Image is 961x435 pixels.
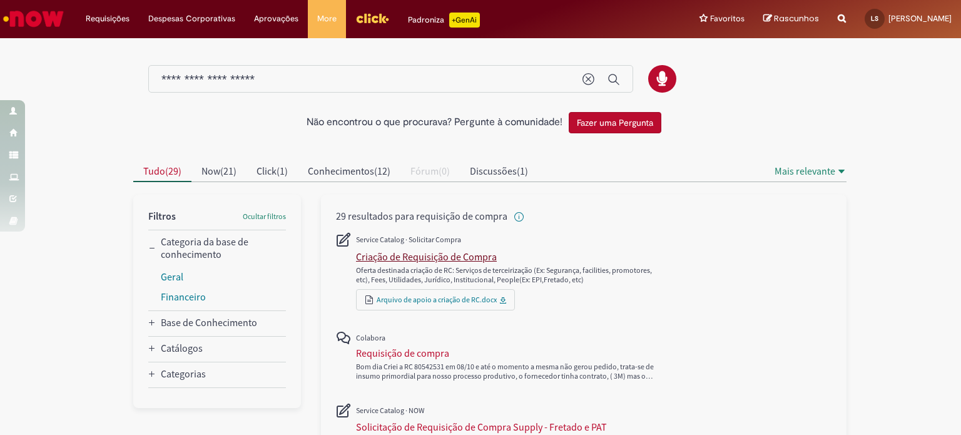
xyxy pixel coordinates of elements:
span: More [317,13,337,25]
div: Padroniza [408,13,480,28]
span: Despesas Corporativas [148,13,235,25]
button: Fazer uma Pergunta [569,112,661,133]
span: Favoritos [710,13,745,25]
img: click_logo_yellow_360x200.png [355,9,389,28]
span: Aprovações [254,13,298,25]
span: LS [871,14,878,23]
img: ServiceNow [1,6,66,31]
h2: Não encontrou o que procurava? Pergunte à comunidade! [307,117,562,128]
span: Rascunhos [774,13,819,24]
p: +GenAi [449,13,480,28]
span: Requisições [86,13,130,25]
a: Rascunhos [763,13,819,25]
span: [PERSON_NAME] [888,13,952,24]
